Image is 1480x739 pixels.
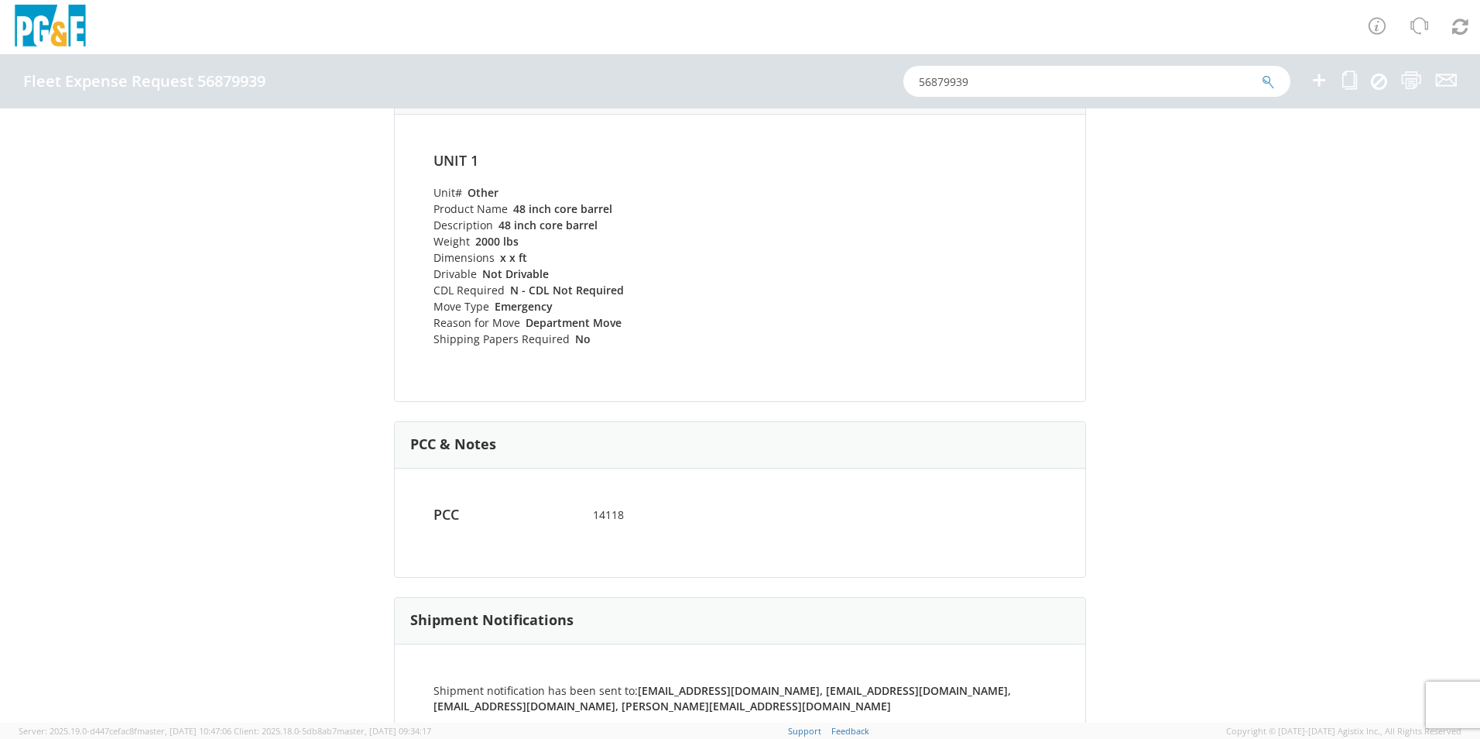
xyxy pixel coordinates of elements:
strong: No [575,332,591,346]
li: Shipping Papers Required [433,331,732,347]
li: CDL Required [433,282,732,298]
h4: Fleet Expense Request 56879939 [23,73,266,90]
img: pge-logo-06675f144f4cfa6a6814.png [12,5,89,50]
strong: 2000 lbs [475,234,519,249]
strong: Other [468,185,498,200]
strong: [EMAIL_ADDRESS][DOMAIN_NAME], [EMAIL_ADDRESS][DOMAIN_NAME], [EMAIL_ADDRESS][DOMAIN_NAME], [PERSON... [433,683,1011,713]
span: Server: 2025.19.0-d447cefac8f [19,725,231,737]
strong: Department Move [526,315,622,330]
span: master, [DATE] 09:34:17 [337,725,431,737]
a: Support [788,725,821,737]
h4: PCC [422,507,581,523]
strong: Not Drivable [482,266,549,281]
span: master, [DATE] 10:47:06 [137,725,231,737]
span: Client: 2025.18.0-5db8ab7 [234,725,431,737]
strong: 48 inch core barrel [498,218,598,232]
h3: PCC & Notes [410,437,496,452]
li: Weight [433,233,732,249]
strong: N - CDL Not Required [510,283,624,297]
strong: 48 inch core barrel [513,201,612,216]
li: Reason for Move [433,315,732,331]
div: Shipment notification has been sent to: [422,683,1058,714]
li: Product Name [433,201,732,217]
li: Dimensions [433,249,732,266]
a: Feedback [831,725,869,737]
span: Copyright © [DATE]-[DATE] Agistix Inc., All Rights Reserved [1226,725,1461,737]
input: Shipment, Tracking or Reference Number (at least 4 chars) [903,66,1290,97]
strong: x x ft [500,250,527,265]
li: Unit# [433,184,732,201]
h4: Unit 1 [433,153,732,169]
li: Drivable [433,266,732,282]
h3: Shipment Notifications [410,613,574,628]
li: Description [433,217,732,233]
li: Move Type [433,298,732,315]
strong: Emergency [495,299,553,314]
span: 14118 [581,507,899,523]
